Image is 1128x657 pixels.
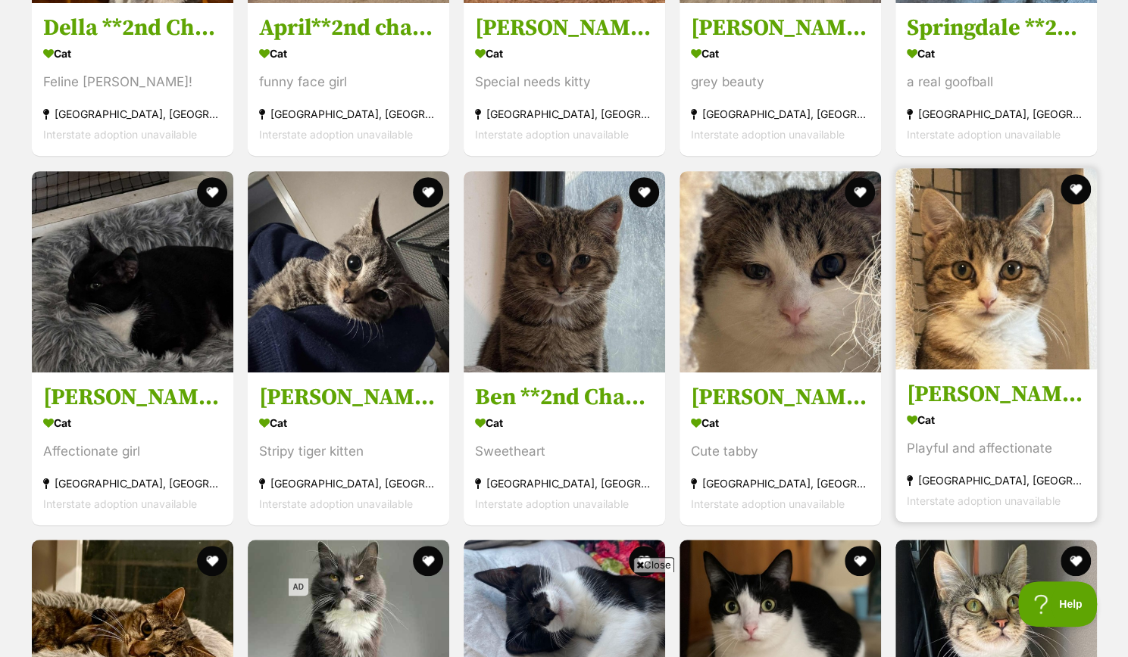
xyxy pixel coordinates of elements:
[43,441,222,462] div: Affectionate girl
[691,383,870,412] h3: [PERSON_NAME] **2nd Chance Cat Rescue**
[907,438,1086,459] div: Playful and affectionate
[633,557,674,572] span: Close
[248,171,449,372] img: Novak Djokovic **2nd Chance Cat Rescue**
[259,73,438,93] div: funny face girl
[629,546,659,576] button: favourite
[248,372,449,525] a: [PERSON_NAME] **2nd Chance Cat Rescue** Cat Stripy tiger kitten [GEOGRAPHIC_DATA], [GEOGRAPHIC_DA...
[680,372,881,525] a: [PERSON_NAME] **2nd Chance Cat Rescue** Cat Cute tabby [GEOGRAPHIC_DATA], [GEOGRAPHIC_DATA] Inter...
[43,73,222,93] div: Feline [PERSON_NAME]!
[259,14,438,43] h3: April**2nd chance Cat rescue**
[691,14,870,43] h3: [PERSON_NAME] **2nd Chance Cat Rescue**
[907,104,1086,125] div: [GEOGRAPHIC_DATA], [GEOGRAPHIC_DATA]
[907,470,1086,490] div: [GEOGRAPHIC_DATA], [GEOGRAPHIC_DATA]
[907,409,1086,431] div: Cat
[907,129,1061,142] span: Interstate adoption unavailable
[259,412,438,434] div: Cat
[259,43,438,65] div: Cat
[475,383,654,412] h3: Ben **2nd Chance Cat Rescue**
[845,546,875,576] button: favourite
[475,441,654,462] div: Sweetheart
[43,473,222,494] div: [GEOGRAPHIC_DATA], [GEOGRAPHIC_DATA]
[907,494,1061,507] span: Interstate adoption unavailable
[680,171,881,372] img: Brett **2nd Chance Cat Rescue**
[475,104,654,125] div: [GEOGRAPHIC_DATA], [GEOGRAPHIC_DATA]
[895,3,1097,157] a: Springdale **2nd Chance Cat Rescue** Cat a real goofball [GEOGRAPHIC_DATA], [GEOGRAPHIC_DATA] Int...
[32,3,233,157] a: Della **2nd Chance Cat Rescue** Cat Feline [PERSON_NAME]! [GEOGRAPHIC_DATA], [GEOGRAPHIC_DATA] In...
[1061,546,1091,576] button: favourite
[475,497,629,510] span: Interstate adoption unavailable
[475,412,654,434] div: Cat
[32,372,233,525] a: [PERSON_NAME] **2nd Chance Cat Rescue** Cat Affectionate girl [GEOGRAPHIC_DATA], [GEOGRAPHIC_DATA...
[43,497,197,510] span: Interstate adoption unavailable
[691,129,845,142] span: Interstate adoption unavailable
[691,441,870,462] div: Cute tabby
[907,14,1086,43] h3: Springdale **2nd Chance Cat Rescue**
[43,412,222,434] div: Cat
[259,497,413,510] span: Interstate adoption unavailable
[907,43,1086,65] div: Cat
[1061,174,1091,204] button: favourite
[895,369,1097,522] a: [PERSON_NAME] **2nd Chance Cat Rescue** Cat Playful and affectionate [GEOGRAPHIC_DATA], [GEOGRAPH...
[259,129,413,142] span: Interstate adoption unavailable
[629,177,659,207] button: favourite
[845,177,875,207] button: favourite
[43,14,222,43] h3: Della **2nd Chance Cat Rescue**
[691,473,870,494] div: [GEOGRAPHIC_DATA], [GEOGRAPHIC_DATA]
[691,412,870,434] div: Cat
[464,3,665,157] a: [PERSON_NAME] **2nd Chance Cat Rescue** Cat Special needs kitty [GEOGRAPHIC_DATA], [GEOGRAPHIC_DA...
[413,546,443,576] button: favourite
[1018,581,1098,627] iframe: Help Scout Beacon - Open
[691,73,870,93] div: grey beauty
[475,73,654,93] div: Special needs kitty
[248,3,449,157] a: April**2nd chance Cat rescue** Cat funny face girl [GEOGRAPHIC_DATA], [GEOGRAPHIC_DATA] Interstat...
[43,43,222,65] div: Cat
[907,73,1086,93] div: a real goofball
[475,14,654,43] h3: [PERSON_NAME] **2nd Chance Cat Rescue**
[259,441,438,462] div: Stripy tiger kitten
[32,171,233,372] img: Martina Hingis **2nd Chance Cat Rescue**
[43,104,222,125] div: [GEOGRAPHIC_DATA], [GEOGRAPHIC_DATA]
[475,473,654,494] div: [GEOGRAPHIC_DATA], [GEOGRAPHIC_DATA]
[197,546,227,576] button: favourite
[691,497,845,510] span: Interstate adoption unavailable
[197,177,227,207] button: favourite
[907,380,1086,409] h3: [PERSON_NAME] **2nd Chance Cat Rescue**
[895,168,1097,369] img: Emily **2nd Chance Cat Rescue**
[413,177,443,207] button: favourite
[259,104,438,125] div: [GEOGRAPHIC_DATA], [GEOGRAPHIC_DATA]
[464,372,665,525] a: Ben **2nd Chance Cat Rescue** Cat Sweetheart [GEOGRAPHIC_DATA], [GEOGRAPHIC_DATA] Interstate adop...
[259,383,438,412] h3: [PERSON_NAME] **2nd Chance Cat Rescue**
[43,383,222,412] h3: [PERSON_NAME] **2nd Chance Cat Rescue**
[464,171,665,372] img: Ben **2nd Chance Cat Rescue**
[691,104,870,125] div: [GEOGRAPHIC_DATA], [GEOGRAPHIC_DATA]
[475,43,654,65] div: Cat
[475,129,629,142] span: Interstate adoption unavailable
[691,43,870,65] div: Cat
[289,578,308,596] span: AD
[680,3,881,157] a: [PERSON_NAME] **2nd Chance Cat Rescue** Cat grey beauty [GEOGRAPHIC_DATA], [GEOGRAPHIC_DATA] Inte...
[259,473,438,494] div: [GEOGRAPHIC_DATA], [GEOGRAPHIC_DATA]
[43,129,197,142] span: Interstate adoption unavailable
